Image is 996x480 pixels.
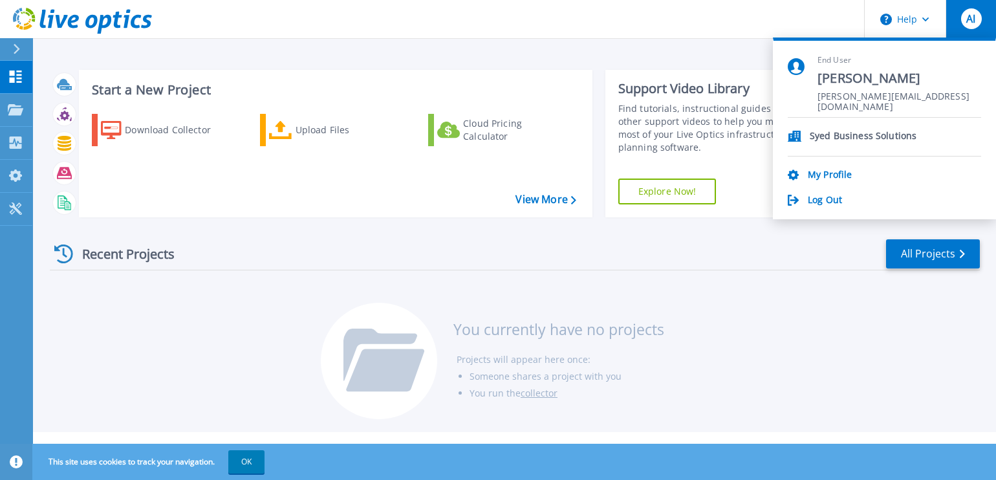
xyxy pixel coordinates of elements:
a: View More [515,193,576,206]
a: My Profile [808,169,852,182]
span: End User [817,55,981,66]
span: [PERSON_NAME] [817,70,981,87]
a: Download Collector [92,114,236,146]
h3: Start a New Project [92,83,576,97]
a: Explore Now! [618,179,717,204]
div: Support Video Library [618,80,807,97]
li: Projects will appear here once: [457,351,664,368]
span: This site uses cookies to track your navigation. [36,450,265,474]
div: Cloud Pricing Calculator [463,117,567,143]
a: Log Out [808,195,842,207]
div: Recent Projects [50,238,192,270]
div: Upload Files [296,117,399,143]
li: You run the [470,385,664,402]
span: AI [966,14,975,24]
a: Upload Files [260,114,404,146]
h3: You currently have no projects [453,322,664,336]
button: OK [228,450,265,474]
a: Cloud Pricing Calculator [428,114,572,146]
div: Download Collector [125,117,228,143]
li: Someone shares a project with you [470,368,664,385]
a: collector [521,387,558,399]
div: Find tutorials, instructional guides and other support videos to help you make the most of your L... [618,102,807,154]
a: All Projects [886,239,980,268]
p: Syed Business Solutions [810,131,916,143]
span: [PERSON_NAME][EMAIL_ADDRESS][DOMAIN_NAME] [817,91,981,104]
